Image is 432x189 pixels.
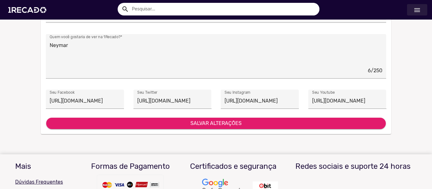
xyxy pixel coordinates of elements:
[50,67,382,75] div: 6/250
[84,162,177,171] h3: Formas de Pagamento
[127,3,319,15] input: Pesquisar...
[15,162,74,171] h3: Mais
[187,162,280,171] h3: Certificados e segurança
[289,162,417,171] h3: Redes sociais e suporte 24 horas
[119,3,130,14] button: Example home icon
[50,97,120,105] input: @Facebook
[312,97,383,105] input: @YouTube
[137,97,208,105] input: @Twitter
[15,178,74,186] p: Dúvidas Frequentes
[121,5,129,13] mat-icon: Example home icon
[46,118,386,129] button: SALVAR ALTERAÇÕES
[225,97,295,105] input: @Instagram
[190,120,242,126] span: SALVAR ALTERAÇÕES
[413,6,421,14] mat-icon: Início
